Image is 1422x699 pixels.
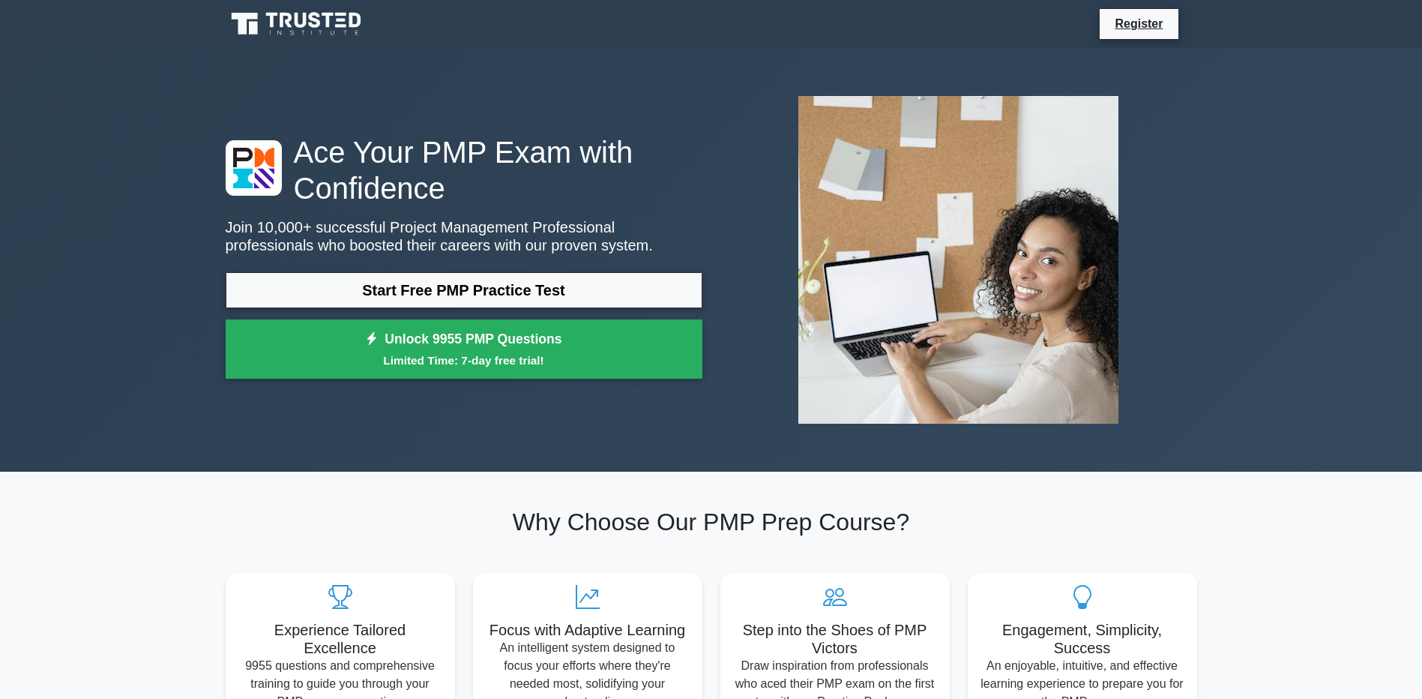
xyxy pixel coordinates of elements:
[238,621,443,657] h5: Experience Tailored Excellence
[485,621,690,639] h5: Focus with Adaptive Learning
[226,319,702,379] a: Unlock 9955 PMP QuestionsLimited Time: 7-day free trial!
[980,621,1185,657] h5: Engagement, Simplicity, Success
[226,272,702,308] a: Start Free PMP Practice Test
[732,621,938,657] h5: Step into the Shoes of PMP Victors
[226,134,702,206] h1: Ace Your PMP Exam with Confidence
[226,508,1197,536] h2: Why Choose Our PMP Prep Course?
[1106,14,1172,33] a: Register
[244,352,684,369] small: Limited Time: 7-day free trial!
[226,218,702,254] p: Join 10,000+ successful Project Management Professional professionals who boosted their careers w...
